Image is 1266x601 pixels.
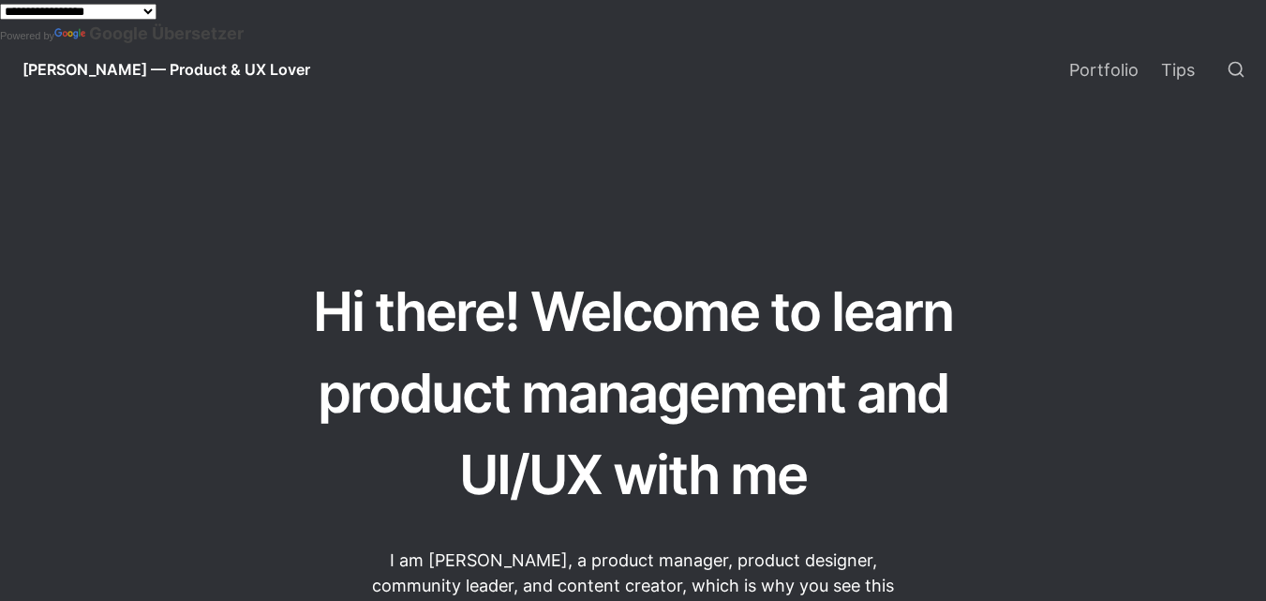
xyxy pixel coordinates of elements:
a: Portfolio [1058,43,1150,96]
h1: Hi there! Welcome to learn product management and UI/UX with me [277,268,990,518]
a: [PERSON_NAME] — Product & UX Lover [7,43,325,96]
a: Google Übersetzer [54,23,244,43]
span: [PERSON_NAME] — Product & UX Lover [22,60,310,79]
img: Google Google Übersetzer [54,28,89,41]
a: Tips [1150,43,1206,96]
